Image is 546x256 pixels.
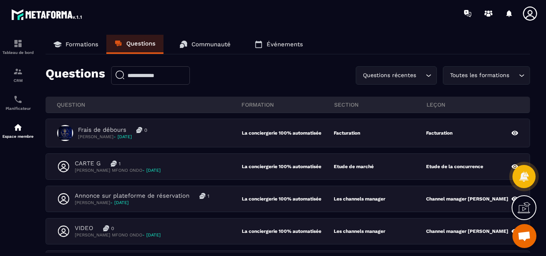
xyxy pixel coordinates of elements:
[13,123,23,132] img: automations
[2,134,34,139] p: Espace membre
[13,39,23,48] img: formation
[334,101,426,108] p: section
[418,71,424,80] input: Search for option
[242,228,334,234] p: La conciergerie 100% automatisée
[356,66,437,85] div: Search for option
[334,228,385,234] p: Les channels manager
[207,193,209,199] p: 1
[75,167,161,173] p: [PERSON_NAME] MFONO ONDO
[2,117,34,145] a: automationsautomationsEspace membre
[2,106,34,111] p: Planificateur
[241,101,334,108] p: FORMATION
[511,71,517,80] input: Search for option
[242,196,334,202] p: La conciergerie 100% automatisée
[46,35,106,54] a: Formations
[142,168,161,173] span: - [DATE]
[2,61,34,89] a: formationformationCRM
[57,101,241,108] p: QUESTION
[361,71,418,80] span: Questions récentes
[199,193,205,199] img: messages
[13,67,23,76] img: formation
[426,164,483,169] p: Etude de la concurrence
[443,66,530,85] div: Search for option
[334,164,374,169] p: Etude de marché
[78,134,147,140] p: [PERSON_NAME]
[78,126,126,134] p: Frais de débours
[106,35,163,54] a: Questions
[111,225,114,232] p: 0
[103,225,109,231] img: messages
[171,35,239,54] a: Communauté
[2,78,34,83] p: CRM
[13,95,23,104] img: scheduler
[247,35,311,54] a: Événements
[242,164,334,169] p: La conciergerie 100% automatisée
[191,41,231,48] p: Communauté
[426,196,508,202] p: Channel manager [PERSON_NAME]
[448,71,511,80] span: Toutes les formations
[426,101,519,108] p: leçon
[426,130,452,136] p: Facturation
[110,200,129,205] span: - [DATE]
[2,89,34,117] a: schedulerschedulerPlanificateur
[119,161,121,167] p: 1
[114,134,132,139] span: - [DATE]
[426,228,508,234] p: Channel manager [PERSON_NAME]
[2,33,34,61] a: formationformationTableau de bord
[142,232,161,238] span: - [DATE]
[512,224,536,248] a: Ouvrir le chat
[126,40,155,47] p: Questions
[334,196,385,202] p: Les channels manager
[11,7,83,22] img: logo
[66,41,98,48] p: Formations
[242,130,334,136] p: La conciergerie 100% automatisée
[267,41,303,48] p: Événements
[111,161,117,167] img: messages
[2,50,34,55] p: Tableau de bord
[334,130,360,136] p: Facturation
[46,66,105,85] p: Questions
[75,160,101,167] p: CARTE G
[75,192,189,200] p: Annonce sur plateforme de réservation
[144,127,147,133] p: 0
[75,200,209,206] p: [PERSON_NAME]
[136,127,142,133] img: messages
[75,224,93,232] p: VIDEO
[75,232,161,238] p: [PERSON_NAME] MFONO ONDO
